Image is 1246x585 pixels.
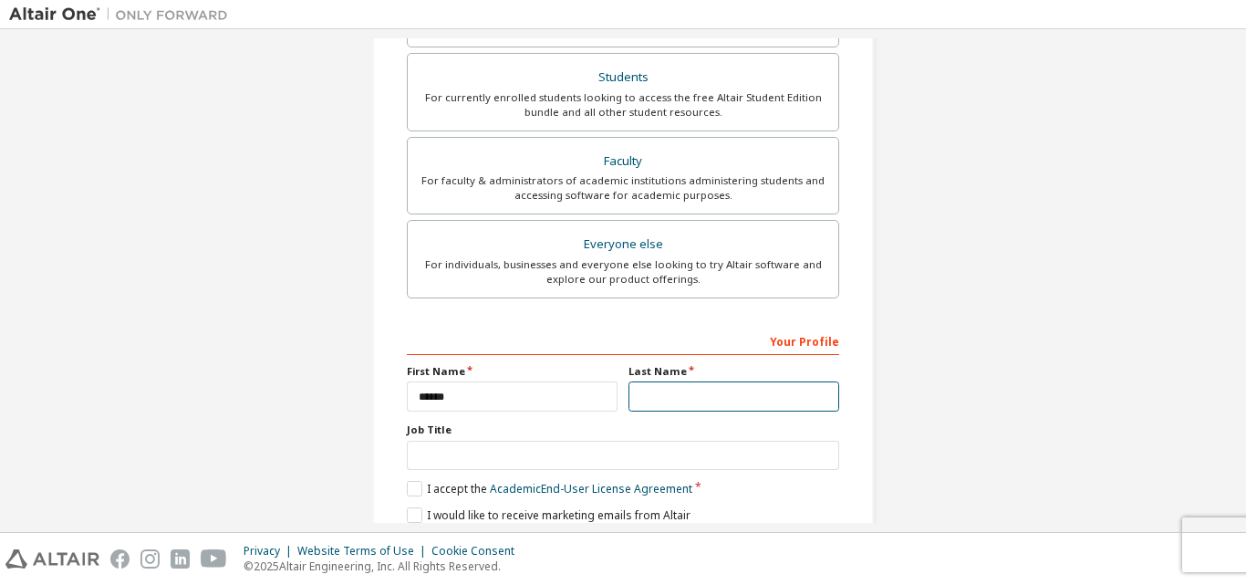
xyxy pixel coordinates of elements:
[628,364,839,379] label: Last Name
[244,559,525,574] p: © 2025 Altair Engineering, Inc. All Rights Reserved.
[407,423,839,437] label: Job Title
[419,232,827,257] div: Everyone else
[171,549,190,569] img: linkedin.svg
[110,549,130,569] img: facebook.svg
[407,326,839,355] div: Your Profile
[5,549,99,569] img: altair_logo.svg
[244,544,297,559] div: Privacy
[419,65,827,90] div: Students
[419,90,827,120] div: For currently enrolled students looking to access the free Altair Student Edition bundle and all ...
[201,549,227,569] img: youtube.svg
[490,481,692,496] a: Academic End-User License Agreement
[419,257,827,287] div: For individuals, businesses and everyone else looking to try Altair software and explore our prod...
[407,507,690,523] label: I would like to receive marketing emails from Altair
[407,481,692,496] label: I accept the
[431,544,525,559] div: Cookie Consent
[407,364,618,379] label: First Name
[297,544,431,559] div: Website Terms of Use
[419,149,827,174] div: Faculty
[419,173,827,203] div: For faculty & administrators of academic institutions administering students and accessing softwa...
[140,549,160,569] img: instagram.svg
[9,5,237,24] img: Altair One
